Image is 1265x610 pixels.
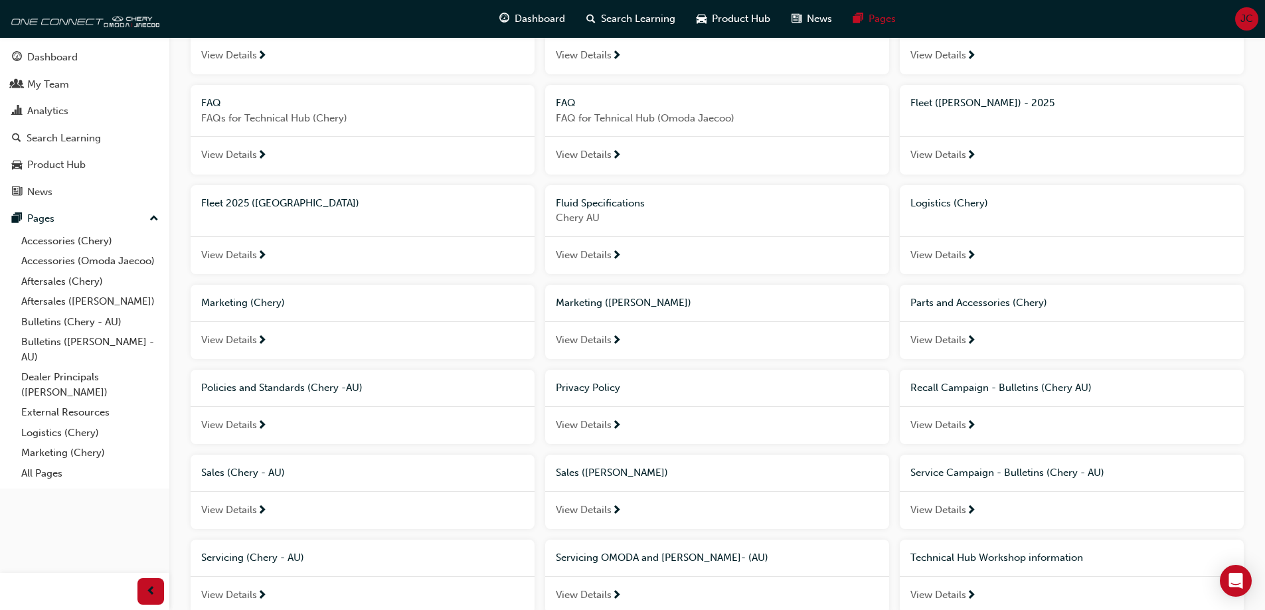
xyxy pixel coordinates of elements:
a: Analytics [5,99,164,123]
span: Search Learning [601,11,675,27]
span: View Details [201,248,257,263]
a: Accessories (Omoda Jaecoo) [16,251,164,271]
span: View Details [201,333,257,348]
img: oneconnect [7,5,159,32]
a: All Pages [16,463,164,484]
span: up-icon [149,210,159,228]
span: Privacy Policy [556,382,620,394]
span: next-icon [966,250,976,262]
span: chart-icon [12,106,22,117]
span: View Details [201,502,257,518]
span: Service Campaign - Bulletins (Chery - AU) [910,467,1104,479]
span: search-icon [586,11,596,27]
button: Pages [5,206,164,231]
span: Servicing OMODA and [PERSON_NAME]- (AU) [556,552,768,564]
a: Marketing (Chery) [16,443,164,463]
span: Sales (Chery - AU) [201,467,285,479]
span: next-icon [966,335,976,347]
button: DashboardMy TeamAnalyticsSearch LearningProduct HubNews [5,42,164,206]
a: Search Learning [5,126,164,151]
a: External Resources [16,402,164,423]
span: car-icon [697,11,707,27]
span: FAQ [201,97,221,109]
span: next-icon [257,50,267,62]
a: Sales (Chery - AU)View Details [191,455,535,529]
span: Pages [869,11,896,27]
span: pages-icon [853,11,863,27]
a: pages-iconPages [843,5,906,33]
span: news-icon [12,187,22,198]
span: next-icon [257,590,267,602]
span: guage-icon [12,52,22,64]
span: Dashboard [515,11,565,27]
span: FAQs for Technical Hub (Chery) [201,111,524,126]
span: Fleet 2025 ([GEOGRAPHIC_DATA]) [201,197,359,209]
span: Fluid Specifications [556,197,645,209]
span: View Details [556,248,612,263]
a: search-iconSearch Learning [576,5,686,33]
span: next-icon [612,335,622,347]
a: Dealer Principals ([PERSON_NAME]) [16,367,164,402]
div: News [27,185,52,200]
span: View Details [910,502,966,518]
a: guage-iconDashboard [489,5,576,33]
div: Analytics [27,104,68,119]
span: prev-icon [146,583,156,600]
a: My Team [5,72,164,97]
span: FAQ for Tehnical Hub (Omoda Jaecoo) [556,111,879,126]
span: View Details [556,147,612,163]
span: View Details [201,418,257,433]
span: next-icon [612,150,622,162]
span: next-icon [966,590,976,602]
a: Product Hub [5,153,164,177]
a: Bulletins ([PERSON_NAME] - AU) [16,332,164,367]
span: next-icon [612,250,622,262]
span: next-icon [257,250,267,262]
span: Marketing ([PERSON_NAME]) [556,297,691,309]
span: View Details [201,587,257,603]
span: car-icon [12,159,22,171]
span: View Details [910,147,966,163]
span: View Details [556,418,612,433]
a: Aftersales (Chery) [16,271,164,292]
a: Logistics (Chery)View Details [900,185,1244,275]
div: Open Intercom Messenger [1220,565,1252,597]
span: Chery AU [556,210,879,226]
span: Marketing (Chery) [201,297,285,309]
a: Recall Campaign - Bulletins (Chery AU)View Details [900,370,1244,444]
a: Fluid SpecificationsChery AUView Details [545,185,889,275]
span: next-icon [612,50,622,62]
span: next-icon [612,505,622,517]
a: Policies and Standards (Chery -AU)View Details [191,370,535,444]
span: next-icon [966,505,976,517]
span: next-icon [257,420,267,432]
a: Privacy PolicyView Details [545,370,889,444]
div: Search Learning [27,131,101,146]
a: Marketing (Chery)View Details [191,285,535,359]
span: people-icon [12,79,22,91]
span: Product Hub [712,11,770,27]
div: Pages [27,211,54,226]
a: Service Campaign - Bulletins (Chery - AU)View Details [900,455,1244,529]
span: JC [1240,11,1253,27]
a: news-iconNews [781,5,843,33]
a: Fleet ([PERSON_NAME]) - 2025View Details [900,85,1244,175]
a: Aftersales ([PERSON_NAME]) [16,291,164,312]
span: Recall Campaign - Bulletins (Chery AU) [910,382,1092,394]
span: search-icon [12,133,21,145]
span: guage-icon [499,11,509,27]
span: Logistics (Chery) [910,197,988,209]
span: FAQ [556,97,576,109]
a: FAQFAQs for Technical Hub (Chery)View Details [191,85,535,175]
a: Accessories (Chery) [16,231,164,252]
span: next-icon [966,420,976,432]
span: View Details [201,48,257,63]
span: View Details [201,147,257,163]
span: Fleet ([PERSON_NAME]) - 2025 [910,97,1054,109]
span: View Details [556,333,612,348]
a: Fleet 2025 ([GEOGRAPHIC_DATA])View Details [191,185,535,275]
span: View Details [556,48,612,63]
span: Sales ([PERSON_NAME]) [556,467,668,479]
a: Marketing ([PERSON_NAME])View Details [545,285,889,359]
a: News [5,180,164,204]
